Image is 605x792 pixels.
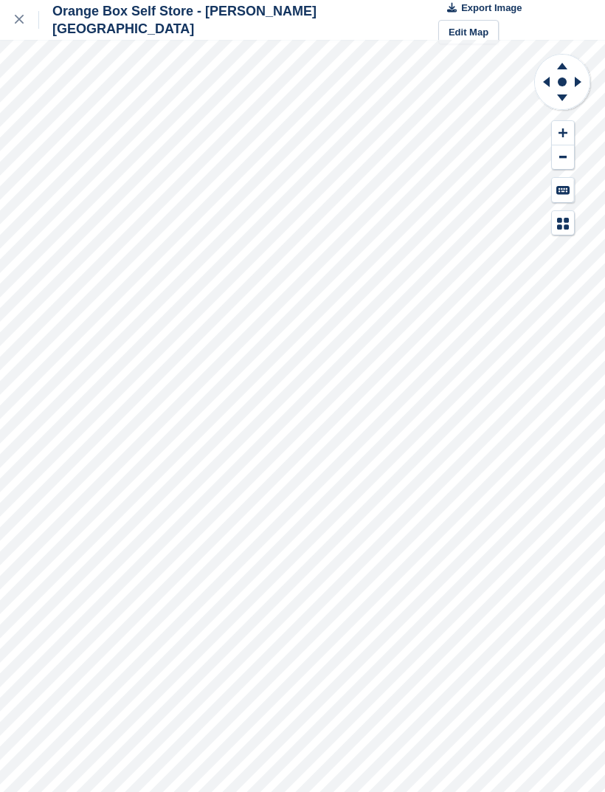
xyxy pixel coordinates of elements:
div: Orange Box Self Store - [PERSON_NAME][GEOGRAPHIC_DATA] [39,2,438,38]
button: Zoom In [552,121,574,145]
button: Keyboard Shortcuts [552,178,574,202]
button: Zoom Out [552,145,574,170]
a: Edit Map [438,20,499,44]
span: Export Image [461,1,522,16]
button: Map Legend [552,211,574,235]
